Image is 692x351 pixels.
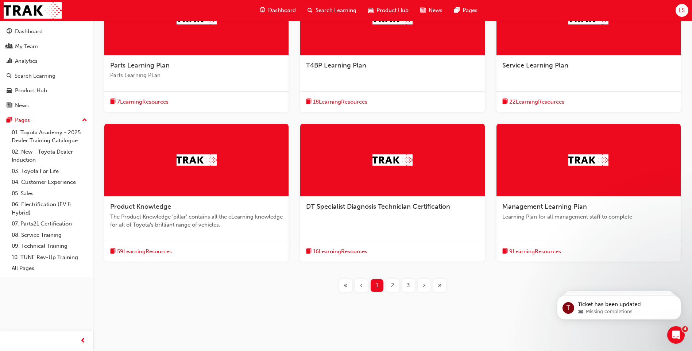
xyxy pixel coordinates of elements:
[104,124,289,262] a: TrakProduct KnowledgeThe Product Knowledge 'pillar' contains all the eLearning knowledge for all ...
[376,6,409,15] span: Product Hub
[306,97,367,107] button: book-icon18LearningResources
[502,97,564,107] button: book-icon22LearningResources
[502,97,508,107] span: book-icon
[306,247,312,256] span: book-icon
[15,86,47,95] div: Product Hub
[667,326,685,344] iframe: Intercom live chat
[353,279,369,292] button: Previous page
[502,247,561,256] button: book-icon9LearningResources
[15,57,38,65] div: Analytics
[110,213,283,229] span: The Product Knowledge 'pillar' contains all the eLearning knowledge for all of Toyota's brilliant...
[454,6,460,15] span: pages-icon
[15,72,55,80] div: Search Learning
[3,23,90,113] button: DashboardMy TeamAnalyticsSearch LearningProduct HubNews
[9,146,90,166] a: 02. New - Toyota Dealer Induction
[368,6,374,15] span: car-icon
[509,98,564,106] span: 22 Learning Resources
[110,202,171,211] span: Product Knowledge
[362,3,414,18] a: car-iconProduct Hub
[15,101,29,110] div: News
[15,27,43,36] div: Dashboard
[502,202,587,211] span: Management Learning Plan
[306,247,367,256] button: book-icon16LearningResources
[177,154,217,166] img: Trak
[302,3,362,18] a: search-iconSearch Learning
[3,25,90,38] a: Dashboard
[7,88,12,94] span: car-icon
[7,73,12,80] span: search-icon
[679,6,685,15] span: LS
[414,3,448,18] a: news-iconNews
[676,4,688,17] button: LS
[15,42,38,51] div: My Team
[3,54,90,68] a: Analytics
[117,98,169,106] span: 7 Learning Resources
[9,127,90,146] a: 01. Toyota Academy - 2025 Dealer Training Catalogue
[3,99,90,112] a: News
[3,113,90,127] button: Pages
[82,116,87,125] span: up-icon
[407,281,410,290] span: 3
[260,6,265,15] span: guage-icon
[3,40,90,53] a: My Team
[3,69,90,83] a: Search Learning
[438,281,442,290] span: »
[117,247,172,256] span: 59 Learning Resources
[463,6,478,15] span: Pages
[9,166,90,177] a: 03. Toyota For Life
[9,177,90,188] a: 04. Customer Experience
[308,6,313,15] span: search-icon
[9,229,90,241] a: 08. Service Training
[316,6,356,15] span: Search Learning
[110,97,169,107] button: book-icon7LearningResources
[110,97,116,107] span: book-icon
[9,240,90,252] a: 09. Technical Training
[509,247,561,256] span: 9 Learning Resources
[9,188,90,199] a: 05. Sales
[7,103,12,109] span: news-icon
[423,281,425,290] span: ›
[7,28,12,35] span: guage-icon
[385,279,401,292] button: Page 2
[3,84,90,97] a: Product Hub
[110,71,283,80] span: Parts Learning PLan
[376,281,378,290] span: 1
[420,6,426,15] span: news-icon
[110,247,172,256] button: book-icon59LearningResources
[306,97,312,107] span: book-icon
[432,279,448,292] button: Last page
[682,326,688,332] span: 4
[7,43,12,50] span: people-icon
[268,6,296,15] span: Dashboard
[496,124,681,262] a: TrakManagement Learning PlanLearning Plan for all management staff to completebook-icon9LearningR...
[502,61,568,69] span: Service Learning Plan
[502,247,508,256] span: book-icon
[300,124,484,262] a: TrakDT Specialist Diagnosis Technician Certificationbook-icon16LearningResources
[4,2,62,19] img: Trak
[7,58,12,65] span: chart-icon
[306,61,366,69] span: T4BP Learning Plan
[313,98,367,106] span: 18 Learning Resources
[9,199,90,218] a: 06. Electrification (EV & Hybrid)
[391,281,394,290] span: 2
[313,247,367,256] span: 16 Learning Resources
[546,280,692,331] iframe: Intercom notifications message
[401,279,416,292] button: Page 3
[338,279,353,292] button: First page
[502,213,675,221] span: Learning Plan for all management staff to complete
[344,281,348,290] span: «
[416,279,432,292] button: Next page
[429,6,442,15] span: News
[306,202,450,211] span: DT Specialist Diagnosis Technician Certification
[110,247,116,256] span: book-icon
[15,116,30,124] div: Pages
[448,3,483,18] a: pages-iconPages
[254,3,302,18] a: guage-iconDashboard
[369,279,385,292] button: Page 1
